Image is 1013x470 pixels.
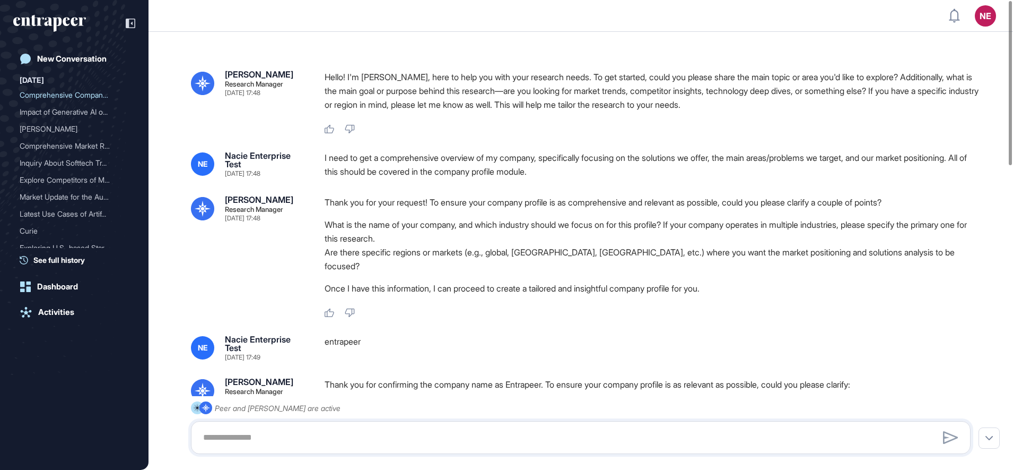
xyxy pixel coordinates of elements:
[225,378,293,386] div: [PERSON_NAME]
[225,215,260,221] div: [DATE] 17:48
[37,282,78,292] div: Dashboard
[225,388,283,395] div: Research Manager
[225,335,308,352] div: Nacie Enterprise Test
[20,74,44,87] div: [DATE]
[13,48,135,70] a: New Conversation
[225,354,260,361] div: [DATE] 17:49
[20,172,129,189] div: Explore Competitors of Maxitech
[20,206,129,223] div: Latest Use Cases of Artificial Intelligence
[20,121,120,138] div: [PERSON_NAME]
[33,254,85,266] span: See full history
[20,189,129,206] div: Market Update for the Automotive Sector Over the Last 2 Weeks
[20,155,120,172] div: Inquiry About Softtech Tr...
[975,5,996,27] button: NE
[20,138,129,155] div: Comprehensive Market Report on China's Future Societal Trends and Technology Enablers towards 203...
[225,151,308,168] div: Nacie Enterprise Test
[20,87,120,104] div: Comprehensive Company Ove...
[20,223,129,240] div: Curie
[20,104,129,121] div: Impact of Generative AI on the Fashion Industry
[13,302,135,323] a: Activities
[13,15,86,32] div: entrapeer-logo
[325,378,979,391] p: Thank you for confirming the company name as Entrapeer. To ensure your company profile is as rele...
[37,54,107,64] div: New Conversation
[20,104,120,121] div: Impact of Generative AI o...
[38,307,74,317] div: Activities
[20,254,135,266] a: See full history
[225,170,260,177] div: [DATE] 17:48
[225,206,283,213] div: Research Manager
[225,81,283,88] div: Research Manager
[20,223,120,240] div: Curie
[325,281,979,295] p: Once I have this information, I can proceed to create a tailored and insightful company profile f...
[20,206,120,223] div: Latest Use Cases of Artif...
[325,151,979,178] div: I need to get a comprehensive overview of my company, specifically focusing on the solutions we o...
[325,245,979,273] li: Are there specific regions or markets (e.g., global, [GEOGRAPHIC_DATA], [GEOGRAPHIC_DATA], etc.) ...
[198,344,208,352] span: NE
[20,240,120,257] div: Exploring U.S.-based Star...
[325,70,979,112] p: Hello! I'm [PERSON_NAME], here to help you with your research needs. To get started, could you pl...
[225,70,293,79] div: [PERSON_NAME]
[20,87,129,104] div: Comprehensive Company Overview: Solutions, Target Areas, and Market Positioning
[215,401,340,415] div: Peer and [PERSON_NAME] are active
[225,90,260,96] div: [DATE] 17:48
[325,218,979,245] li: What is the name of your company, and which industry should we focus on for this profile? If your...
[20,155,129,172] div: Inquiry About Softtech Tracking Services
[325,335,979,361] div: entrapeer
[20,189,120,206] div: Market Update for the Aut...
[325,195,979,209] p: Thank you for your request! To ensure your company profile is as comprehensive and relevant as po...
[20,138,120,155] div: Comprehensive Market Repo...
[13,276,135,297] a: Dashboard
[198,160,208,168] span: NE
[20,121,129,138] div: Reese
[225,195,293,204] div: [PERSON_NAME]
[20,172,120,189] div: Explore Competitors of Ma...
[20,240,129,257] div: Exploring U.S.-based Startups for Managing Excel Macros and Supporting Japanese Language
